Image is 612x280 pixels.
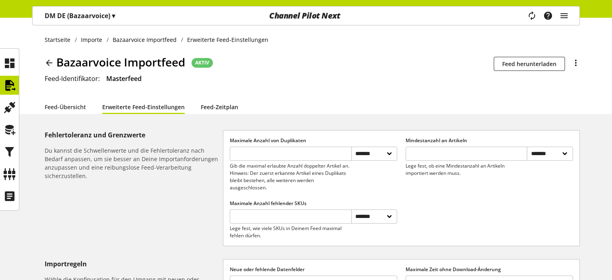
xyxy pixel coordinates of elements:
button: Feed herunterladen [494,57,565,71]
p: Lege fest, wie viele SKUs in Deinem Feed maximal fehlen dürfen. [230,225,351,239]
a: Feed-Übersicht [45,103,86,111]
span: ▾ [112,11,115,20]
p: Gib die maximal erlaubte Anzahl doppelter Artikel an. Hinweis: Der zuerst erkannte Artikel eines ... [230,162,351,191]
span: Bazaarvoice Importfeed [56,54,185,71]
h5: Fehlertoleranz und Grenzwerte [45,130,220,140]
nav: main navigation [32,6,580,25]
p: DM DE (Bazaarvoice) [45,11,115,21]
label: Maximale Anzahl von Duplikaten [230,137,397,144]
a: Feed-Zeitplan [201,103,238,111]
label: Mindestanzahl an Artikeln [406,137,573,144]
a: Erweiterte Feed-Einstellungen [102,103,185,111]
a: Startseite [45,35,75,44]
a: Importe [77,35,107,44]
span: Maximale Zeit ohne Download-Änderung [406,266,501,273]
span: AKTIV [195,59,209,66]
span: Bazaarvoice Importfeed [113,35,177,44]
span: Feed herunterladen [502,60,556,68]
span: Masterfeed [106,74,142,83]
span: Neue oder fehlende Datenfelder [230,266,305,273]
h6: Du kannst die Schwellenwerte und die Fehlertoleranz nach Bedarf anpassen, um sie besser an Deine ... [45,146,220,180]
p: Lege fest, ob eine Mindestanzahl an Artikeln importiert werden muss. [406,162,527,177]
a: Bazaarvoice Importfeed [109,35,181,44]
h5: Importregeln [45,259,220,269]
span: Feed-Identifikator: [45,74,100,83]
label: Maximale Anzahl fehlender SKUs [230,200,397,207]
